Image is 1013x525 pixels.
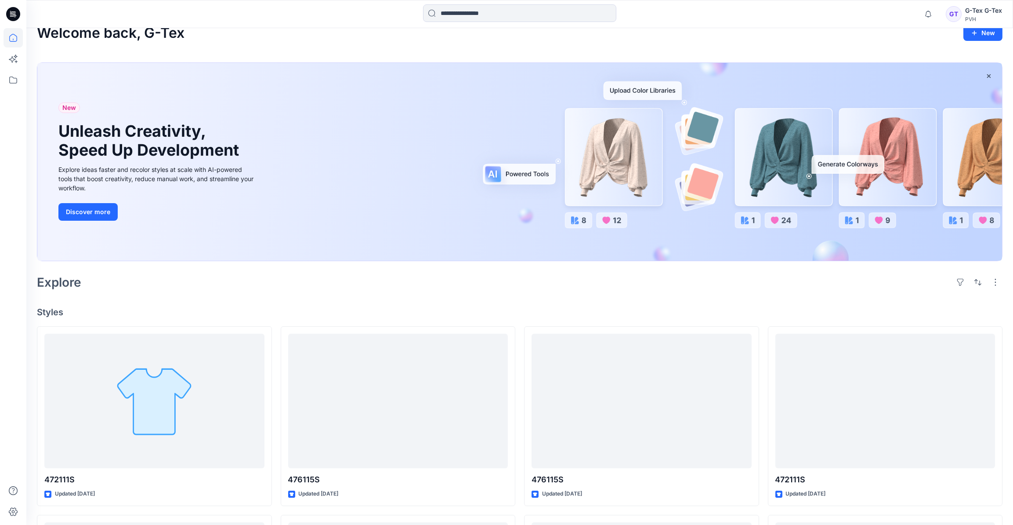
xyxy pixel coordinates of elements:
[963,25,1002,41] button: New
[37,25,185,41] h2: Welcome back, G-Tex
[55,489,95,499] p: Updated [DATE]
[62,102,76,113] span: New
[58,203,256,221] a: Discover more
[44,334,264,469] a: 472111S
[786,489,826,499] p: Updated [DATE]
[965,5,1002,16] div: G-Tex G-Tex
[532,474,752,486] p: 476115S
[58,165,256,193] div: Explore ideas faster and recolor styles at scale with AI-powered tools that boost creativity, red...
[58,122,243,160] h1: Unleash Creativity, Speed Up Development
[775,474,995,486] p: 472111S
[58,203,118,221] button: Discover more
[44,474,264,486] p: 472111S
[946,6,962,22] div: GT
[288,474,508,486] p: 476115S
[37,307,1002,317] h4: Styles
[299,489,339,499] p: Updated [DATE]
[542,489,582,499] p: Updated [DATE]
[965,16,1002,22] div: PVH
[37,275,81,289] h2: Explore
